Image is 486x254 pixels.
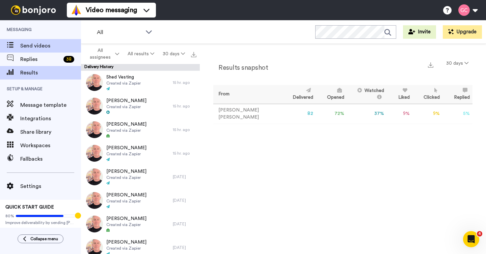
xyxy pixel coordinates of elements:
span: Improve deliverability by sending [PERSON_NAME]’s from your own email [5,220,76,225]
div: [DATE] [173,245,196,250]
button: Export all results that match these filters now. [189,49,198,59]
th: From [213,85,281,104]
a: Shed VestingCreated via Zapier15 hr. ago [81,71,200,94]
div: [DATE] [173,198,196,203]
td: 5 % [442,104,473,124]
button: 30 days [158,48,189,60]
a: [PERSON_NAME]Created via Zapier15 hr. ago [81,118,200,141]
span: Created via Zapier [106,81,141,86]
th: Replied [442,85,473,104]
span: Settings [20,182,81,190]
span: [PERSON_NAME] [106,168,146,175]
span: [PERSON_NAME] [106,121,146,128]
img: export.svg [191,52,196,57]
img: 07c38f08-5f3f-41ec-99d7-f4ec6d6bee7c-thumb.jpg [86,74,103,91]
img: aa225dd6-6589-49a7-aac2-c363a35bf207-thumb.jpg [86,121,103,138]
a: [PERSON_NAME]Created via Zapier[DATE] [81,189,200,212]
td: 37 % [347,104,387,124]
span: [PERSON_NAME] [106,145,146,151]
div: Tooltip anchor [75,213,81,219]
img: 44522bb5-1ab2-49f6-8d9e-69e9975b8b7a-thumb.jpg [86,192,103,209]
button: Collapse menu [18,234,63,243]
th: Clicked [412,85,443,104]
span: 80% [5,213,14,219]
td: 72 % [316,104,347,124]
div: 15 hr. ago [173,103,196,109]
span: Fallbacks [20,155,81,163]
span: QUICK START GUIDE [5,205,54,210]
button: All assignees [82,44,124,63]
span: [PERSON_NAME] [106,97,146,104]
span: [PERSON_NAME] [106,215,146,222]
iframe: Intercom live chat [463,231,479,247]
span: Integrations [20,115,81,123]
span: All assignees [86,47,114,61]
span: Replies [20,55,61,63]
span: Share library [20,128,81,136]
img: 1f134586-1b9b-404c-bfe0-b114c5a530e6-thumb.jpg [86,145,103,162]
span: Workspaces [20,141,81,150]
a: [PERSON_NAME]Created via Zapier15 hr. ago [81,141,200,165]
div: [DATE] [173,174,196,180]
th: Watched [347,85,387,104]
div: 15 hr. ago [173,151,196,156]
span: Created via Zapier [106,198,146,204]
span: Created via Zapier [106,151,146,157]
span: Collapse menu [30,236,58,242]
td: 82 [281,104,316,124]
button: Upgrade [443,25,482,39]
a: [PERSON_NAME]Created via Zapier15 hr. ago [81,94,200,118]
h2: Results snapshot [213,64,268,71]
button: All results [124,48,159,60]
th: Liked [387,85,412,104]
img: vm-color.svg [71,5,82,15]
span: Created via Zapier [106,175,146,180]
span: Results [20,69,81,77]
div: 15 hr. ago [173,127,196,132]
span: All [97,28,142,36]
div: Delivery History [81,64,200,71]
span: Created via Zapier [106,222,146,227]
img: bj-logo-header-white.svg [8,5,59,15]
button: Invite [403,25,436,39]
button: 30 days [442,57,473,69]
div: [DATE] [173,221,196,227]
div: 38 [63,56,74,63]
span: Video messaging [86,5,137,15]
span: Created via Zapier [106,104,146,109]
img: b8c338ac-fe77-449d-a46b-37221e7980a3-thumb.jpg [86,168,103,185]
span: Shed Vesting [106,74,141,81]
td: [PERSON_NAME] [PERSON_NAME] [213,104,281,124]
span: [PERSON_NAME] [106,192,146,198]
span: Created via Zapier [106,128,146,133]
img: b26f1ab5-d45b-4fc5-81d2-31114963ed9b-thumb.jpg [86,216,103,232]
img: 3705f9f9-7044-4508-9e16-3cb3acec51cf-thumb.jpg [86,98,103,115]
span: Created via Zapier [106,246,146,251]
div: 15 hr. ago [173,80,196,85]
span: Message template [20,101,81,109]
img: export.svg [428,62,433,68]
th: Delivered [281,85,316,104]
a: [PERSON_NAME]Created via Zapier[DATE] [81,165,200,189]
td: 9 % [387,104,412,124]
button: Export a summary of each team member’s results that match this filter now. [426,60,435,69]
span: Send videos [20,42,81,50]
a: [PERSON_NAME]Created via Zapier[DATE] [81,212,200,236]
td: 9 % [412,104,443,124]
th: Opened [316,85,347,104]
span: [PERSON_NAME] [106,239,146,246]
span: 4 [477,231,482,236]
